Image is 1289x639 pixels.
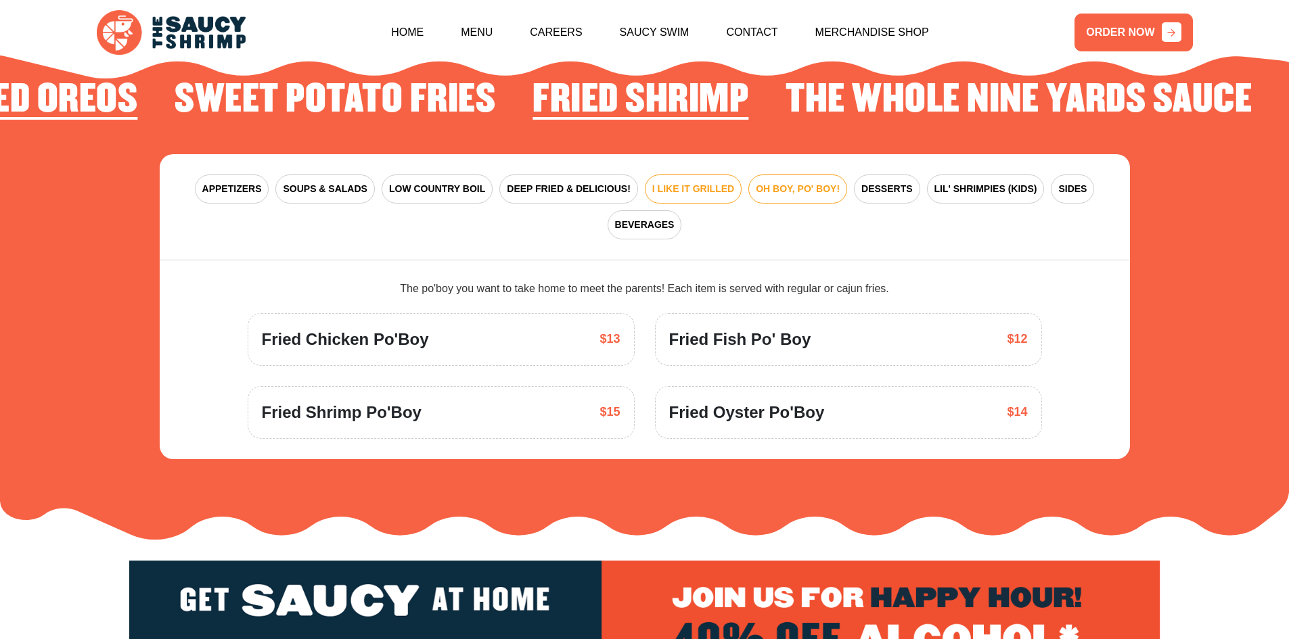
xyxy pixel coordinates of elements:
h2: The Whole Nine Yards Sauce [786,79,1252,121]
span: $13 [600,330,620,348]
span: $15 [600,403,620,421]
a: Saucy Swim [620,3,689,62]
button: LIL' SHRIMPIES (KIDS) [927,174,1045,204]
span: SOUPS & SALADS [283,182,367,196]
a: Careers [530,3,582,62]
span: Fried Shrimp Po'Boy [262,400,422,425]
a: Contact [726,3,777,62]
li: 4 of 4 [175,79,495,126]
li: 1 of 4 [533,79,748,126]
h2: Fried Shrimp [533,79,748,121]
span: Fried Chicken Po'Boy [262,327,429,352]
span: $12 [1007,330,1027,348]
span: DEEP FRIED & DELICIOUS! [507,182,631,196]
button: DEEP FRIED & DELICIOUS! [499,174,638,204]
a: ORDER NOW [1075,14,1192,51]
img: logo [97,10,246,55]
span: I LIKE IT GRILLED [652,182,734,196]
li: 2 of 4 [786,79,1252,126]
span: SIDES [1058,182,1087,196]
span: LOW COUNTRY BOIL [389,182,485,196]
button: LOW COUNTRY BOIL [382,174,493,204]
a: Merchandise Shop [815,3,929,62]
button: APPETIZERS [195,174,269,204]
span: $14 [1007,403,1027,421]
div: The po'boy you want to take home to meet the parents! Each item is served with regular or cajun f... [248,281,1042,297]
button: SOUPS & SALADS [275,174,374,204]
h2: Sweet Potato Fries [175,79,495,121]
a: Home [391,3,424,62]
button: DESSERTS [854,174,920,204]
span: Fried Oyster Po'Boy [669,400,825,425]
span: Fried Fish Po' Boy [669,327,811,352]
button: OH BOY, PO' BOY! [748,174,847,204]
span: BEVERAGES [615,218,675,232]
span: DESSERTS [861,182,912,196]
button: I LIKE IT GRILLED [645,174,742,204]
span: APPETIZERS [202,182,262,196]
button: BEVERAGES [608,210,682,239]
span: OH BOY, PO' BOY! [756,182,840,196]
button: SIDES [1051,174,1094,204]
a: Menu [461,3,493,62]
span: LIL' SHRIMPIES (KIDS) [934,182,1037,196]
